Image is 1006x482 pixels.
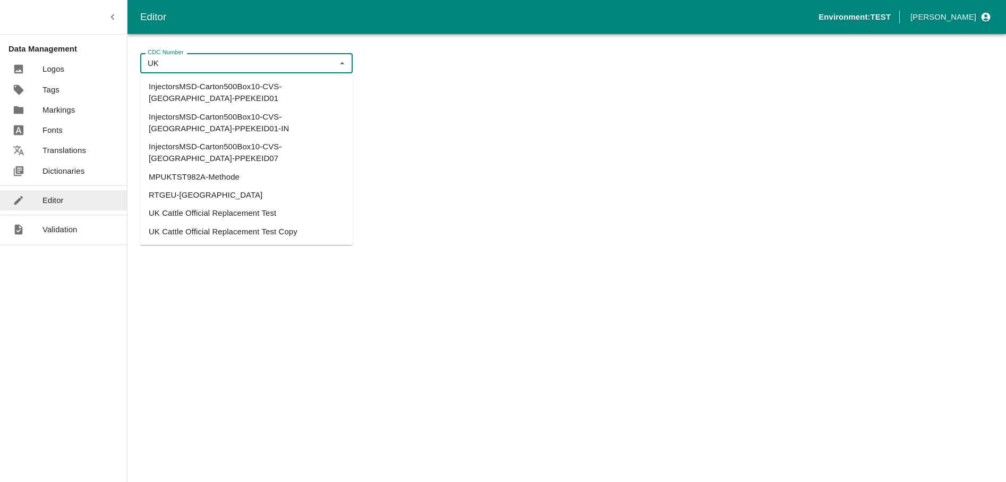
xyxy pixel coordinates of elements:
[140,9,819,25] div: Editor
[335,56,349,70] button: Close
[42,84,59,96] p: Tags
[42,104,75,116] p: Markings
[140,223,353,241] li: UK Cattle Official Replacement Test Copy
[42,63,64,75] p: Logos
[140,204,353,222] li: UK Cattle Official Replacement Test
[140,168,353,186] li: MPUKTST982A-Methode
[140,138,353,168] li: InjectorsMSD-Carton500Box10-CVS-[GEOGRAPHIC_DATA]-PPEKEID07
[42,195,64,206] p: Editor
[42,224,78,235] p: Validation
[42,124,63,136] p: Fonts
[906,8,993,26] button: profile
[910,11,976,23] p: [PERSON_NAME]
[42,145,86,156] p: Translations
[819,11,891,23] p: Environment: TEST
[42,165,84,177] p: Dictionaries
[140,186,353,204] li: RTGEU-[GEOGRAPHIC_DATA]
[140,78,353,108] li: InjectorsMSD-Carton500Box10-CVS-[GEOGRAPHIC_DATA]-PPEKEID01
[8,43,127,55] p: Data Management
[140,108,353,138] li: InjectorsMSD-Carton500Box10-CVS-[GEOGRAPHIC_DATA]-PPEKEID01-IN
[148,48,184,57] label: CDC Number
